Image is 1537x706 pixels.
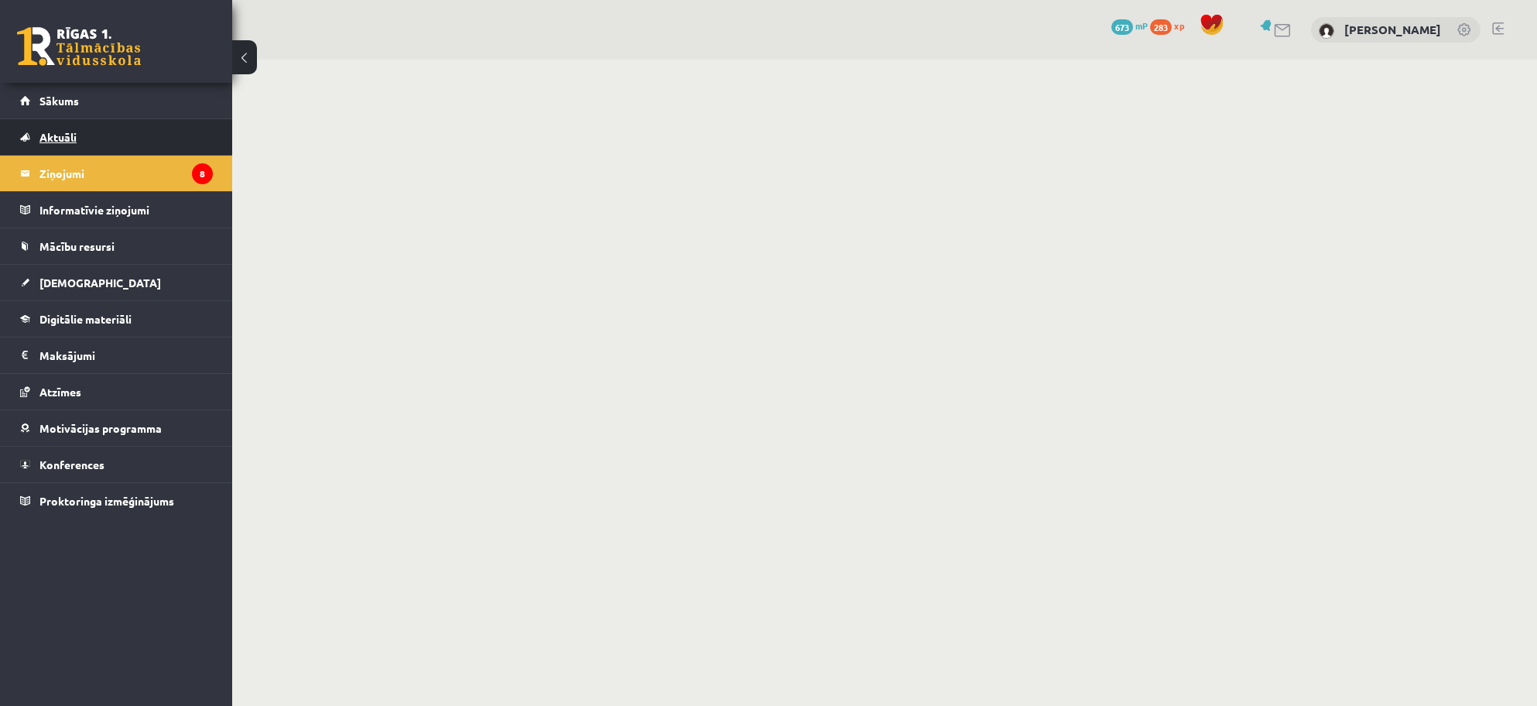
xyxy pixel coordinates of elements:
[17,27,141,66] a: Rīgas 1. Tālmācības vidusskola
[20,374,213,410] a: Atzīmes
[1319,23,1334,39] img: Adelina Lačinova
[20,119,213,155] a: Aktuāli
[20,338,213,373] a: Maksājumi
[192,163,213,184] i: 8
[39,458,104,471] span: Konferences
[39,385,81,399] span: Atzīmes
[39,494,174,508] span: Proktoringa izmēģinājums
[39,312,132,326] span: Digitālie materiāli
[20,265,213,300] a: [DEMOGRAPHIC_DATA]
[1150,19,1172,35] span: 283
[39,239,115,253] span: Mācību resursi
[1111,19,1133,35] span: 673
[39,338,213,373] legend: Maksājumi
[1344,22,1441,37] a: [PERSON_NAME]
[20,447,213,482] a: Konferences
[39,192,213,228] legend: Informatīvie ziņojumi
[20,192,213,228] a: Informatīvie ziņojumi
[20,410,213,446] a: Motivācijas programma
[39,94,79,108] span: Sākums
[20,483,213,519] a: Proktoringa izmēģinājums
[39,156,213,191] legend: Ziņojumi
[1135,19,1148,32] span: mP
[39,130,77,144] span: Aktuāli
[1174,19,1184,32] span: xp
[20,156,213,191] a: Ziņojumi8
[39,276,161,290] span: [DEMOGRAPHIC_DATA]
[1111,19,1148,32] a: 673 mP
[20,301,213,337] a: Digitālie materiāli
[20,83,213,118] a: Sākums
[1150,19,1192,32] a: 283 xp
[20,228,213,264] a: Mācību resursi
[39,421,162,435] span: Motivācijas programma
